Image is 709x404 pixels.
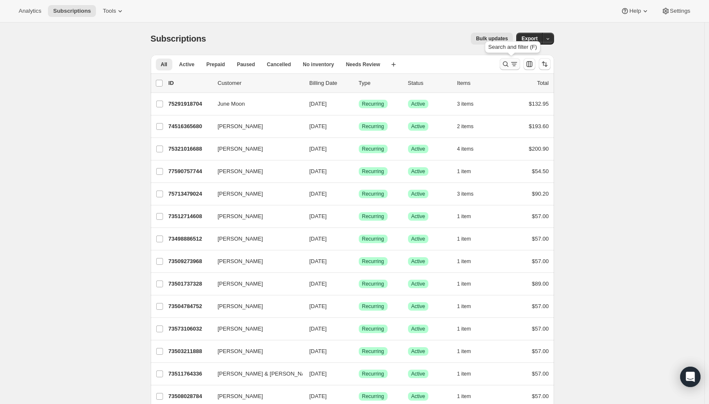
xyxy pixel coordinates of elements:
[411,325,425,332] span: Active
[169,122,211,131] p: 74516365680
[457,300,481,312] button: 1 item
[457,255,481,267] button: 1 item
[213,322,298,336] button: [PERSON_NAME]
[309,348,327,354] span: [DATE]
[169,212,211,221] p: 73512714608
[529,101,549,107] span: $132.95
[309,303,327,309] span: [DATE]
[218,370,315,378] span: [PERSON_NAME] & [PERSON_NAME]
[19,8,41,14] span: Analytics
[457,281,471,287] span: 1 item
[218,145,263,153] span: [PERSON_NAME]
[471,33,513,45] button: Bulk updates
[457,370,471,377] span: 1 item
[309,191,327,197] span: [DATE]
[218,190,263,198] span: [PERSON_NAME]
[237,61,255,68] span: Paused
[362,258,384,265] span: Recurring
[457,166,481,177] button: 1 item
[169,79,549,87] div: IDCustomerBilling DateTypeStatusItemsTotal
[53,8,91,14] span: Subscriptions
[362,146,384,152] span: Recurring
[532,168,549,174] span: $54.50
[213,390,298,403] button: [PERSON_NAME]
[48,5,96,17] button: Subscriptions
[532,348,549,354] span: $57.00
[169,347,211,356] p: 73503211888
[362,281,384,287] span: Recurring
[537,79,549,87] p: Total
[387,59,400,70] button: Create new view
[362,393,384,400] span: Recurring
[629,8,641,14] span: Help
[169,278,549,290] div: 73501737328[PERSON_NAME][DATE]SuccessRecurringSuccessActive1 item$89.00
[457,98,483,110] button: 3 items
[346,61,380,68] span: Needs Review
[680,367,701,387] div: Open Intercom Messenger
[169,166,549,177] div: 77590757744[PERSON_NAME][DATE]SuccessRecurringSuccessActive1 item$54.50
[656,5,695,17] button: Settings
[169,323,549,335] div: 73573106032[PERSON_NAME][DATE]SuccessRecurringSuccessActive1 item$57.00
[476,35,508,42] span: Bulk updates
[218,79,303,87] p: Customer
[411,348,425,355] span: Active
[213,97,298,111] button: June Moon
[457,348,471,355] span: 1 item
[516,33,543,45] button: Export
[457,123,474,130] span: 2 items
[457,368,481,380] button: 1 item
[218,257,263,266] span: [PERSON_NAME]
[362,123,384,130] span: Recurring
[359,79,401,87] div: Type
[362,191,384,197] span: Recurring
[411,303,425,310] span: Active
[169,188,549,200] div: 75713479024[PERSON_NAME][DATE]SuccessRecurringSuccessActive3 items$90.20
[169,345,549,357] div: 73503211888[PERSON_NAME][DATE]SuccessRecurringSuccessActive1 item$57.00
[218,167,263,176] span: [PERSON_NAME]
[411,213,425,220] span: Active
[539,58,551,70] button: Sort the results
[213,210,298,223] button: [PERSON_NAME]
[151,34,206,43] span: Subscriptions
[408,79,450,87] p: Status
[213,120,298,133] button: [PERSON_NAME]
[218,122,263,131] span: [PERSON_NAME]
[529,123,549,129] span: $193.60
[213,142,298,156] button: [PERSON_NAME]
[213,232,298,246] button: [PERSON_NAME]
[529,146,549,152] span: $200.90
[411,393,425,400] span: Active
[169,145,211,153] p: 75321016688
[532,213,549,219] span: $57.00
[169,300,549,312] div: 73504784752[PERSON_NAME][DATE]SuccessRecurringSuccessActive1 item$57.00
[457,323,481,335] button: 1 item
[169,100,211,108] p: 75291918704
[179,61,194,68] span: Active
[309,101,327,107] span: [DATE]
[457,233,481,245] button: 1 item
[457,278,481,290] button: 1 item
[218,235,263,243] span: [PERSON_NAME]
[457,191,474,197] span: 3 items
[411,191,425,197] span: Active
[309,281,327,287] span: [DATE]
[169,98,549,110] div: 75291918704June Moon[DATE]SuccessRecurringSuccessActive3 items$132.95
[457,143,483,155] button: 4 items
[218,302,263,311] span: [PERSON_NAME]
[532,236,549,242] span: $57.00
[457,393,471,400] span: 1 item
[309,393,327,399] span: [DATE]
[362,303,384,310] span: Recurring
[362,325,384,332] span: Recurring
[169,210,549,222] div: 73512714608[PERSON_NAME][DATE]SuccessRecurringSuccessActive1 item$57.00
[457,101,474,107] span: 3 items
[169,167,211,176] p: 77590757744
[457,236,471,242] span: 1 item
[362,101,384,107] span: Recurring
[218,280,263,288] span: [PERSON_NAME]
[14,5,46,17] button: Analytics
[411,123,425,130] span: Active
[213,300,298,313] button: [PERSON_NAME]
[309,123,327,129] span: [DATE]
[532,191,549,197] span: $90.20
